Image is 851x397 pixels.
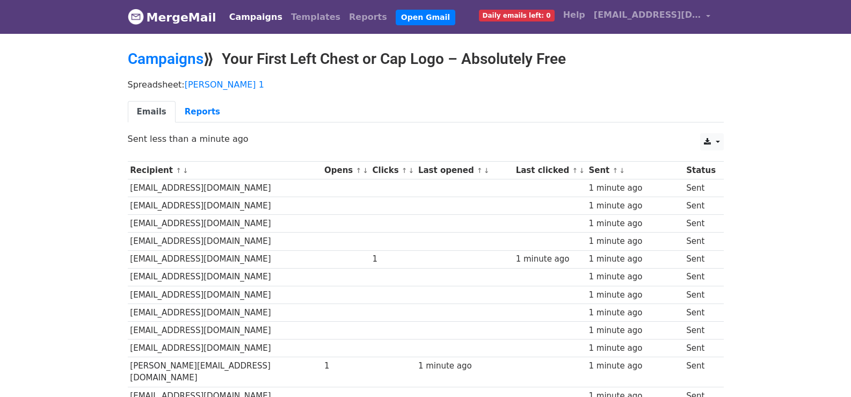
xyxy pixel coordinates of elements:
td: Sent [683,357,718,387]
td: [EMAIL_ADDRESS][DOMAIN_NAME] [128,286,322,304]
a: Reports [345,6,391,28]
div: 1 minute ago [588,271,681,283]
td: Sent [683,233,718,250]
div: 1 [324,360,367,372]
td: [EMAIL_ADDRESS][DOMAIN_NAME] [128,233,322,250]
a: ↑ [402,167,408,175]
p: Sent less than a minute ago [128,133,724,145]
td: [EMAIL_ADDRESS][DOMAIN_NAME] [128,340,322,357]
td: Sent [683,286,718,304]
div: 1 minute ago [588,218,681,230]
a: ↑ [613,167,619,175]
div: 1 minute ago [588,342,681,355]
a: ↑ [176,167,181,175]
a: ↑ [355,167,361,175]
p: Spreadsheet: [128,79,724,90]
td: Sent [683,215,718,233]
td: [EMAIL_ADDRESS][DOMAIN_NAME] [128,268,322,286]
th: Last clicked [513,162,586,179]
a: Templates [287,6,345,28]
a: ↑ [477,167,483,175]
a: Emails [128,101,176,123]
div: 1 minute ago [588,324,681,337]
th: Opens [322,162,370,179]
a: ↓ [409,167,414,175]
th: Last opened [416,162,513,179]
td: Sent [683,179,718,197]
td: Sent [683,321,718,339]
th: Sent [586,162,684,179]
td: Sent [683,197,718,215]
td: [PERSON_NAME][EMAIL_ADDRESS][DOMAIN_NAME] [128,357,322,387]
div: 1 minute ago [588,253,681,265]
a: [PERSON_NAME] 1 [185,80,264,90]
span: [EMAIL_ADDRESS][DOMAIN_NAME] [594,9,701,21]
h2: ⟫ Your First Left Chest or Cap Logo – Absolutely Free [128,50,724,68]
img: MergeMail logo [128,9,144,25]
div: 1 [373,253,413,265]
div: 1 minute ago [588,235,681,248]
a: Campaigns [225,6,287,28]
td: [EMAIL_ADDRESS][DOMAIN_NAME] [128,250,322,268]
td: [EMAIL_ADDRESS][DOMAIN_NAME] [128,321,322,339]
td: [EMAIL_ADDRESS][DOMAIN_NAME] [128,215,322,233]
td: Sent [683,268,718,286]
td: Sent [683,340,718,357]
td: [EMAIL_ADDRESS][DOMAIN_NAME] [128,197,322,215]
a: Campaigns [128,50,203,68]
a: ↑ [572,167,578,175]
div: 1 minute ago [588,307,681,319]
a: ↓ [183,167,188,175]
a: [EMAIL_ADDRESS][DOMAIN_NAME] [590,4,715,30]
div: 1 minute ago [588,182,681,194]
div: 1 minute ago [588,360,681,372]
a: Reports [176,101,229,123]
a: ↓ [579,167,585,175]
a: MergeMail [128,6,216,28]
div: 1 minute ago [588,289,681,301]
a: Help [559,4,590,26]
div: 1 minute ago [418,360,511,372]
a: ↓ [362,167,368,175]
div: 1 minute ago [588,200,681,212]
a: Daily emails left: 0 [475,4,559,26]
a: ↓ [619,167,625,175]
span: Daily emails left: 0 [479,10,555,21]
th: Recipient [128,162,322,179]
td: Sent [683,250,718,268]
div: 1 minute ago [516,253,584,265]
th: Clicks [370,162,416,179]
td: [EMAIL_ADDRESS][DOMAIN_NAME] [128,179,322,197]
a: Open Gmail [396,10,455,25]
a: ↓ [484,167,490,175]
td: Sent [683,304,718,321]
th: Status [683,162,718,179]
td: [EMAIL_ADDRESS][DOMAIN_NAME] [128,304,322,321]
